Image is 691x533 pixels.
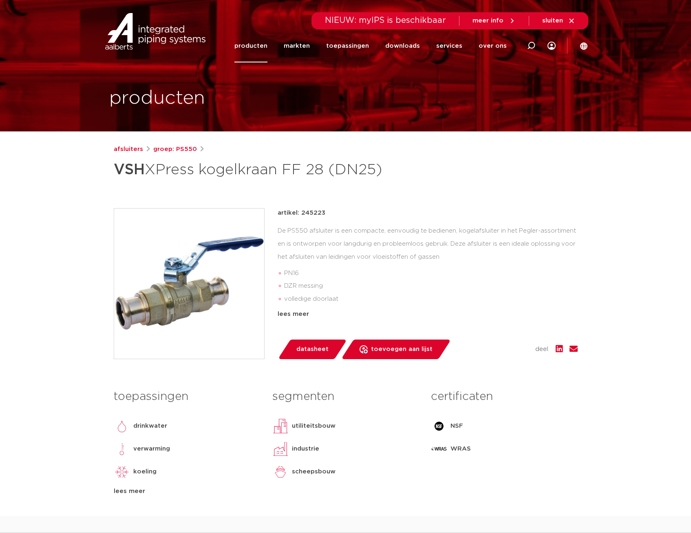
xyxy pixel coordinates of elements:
[292,444,319,454] p: industrie
[292,421,336,431] p: utiliteitsbouw
[153,144,197,154] a: groep: PS550
[114,144,143,154] a: afsluiters
[431,441,447,457] img: WRAS
[385,29,420,62] a: downloads
[535,344,549,354] span: deel:
[114,209,264,359] img: Product Image for VSH XPress kogelkraan FF 28 (DN25)
[284,29,310,62] a: markten
[133,467,157,477] p: koeling
[296,343,329,356] span: datasheet
[431,418,447,434] img: NSF
[278,309,578,319] div: lees meer
[114,418,130,434] img: drinkwater
[133,444,170,454] p: verwarming
[109,85,205,111] h1: producten
[278,340,347,359] a: datasheet
[234,29,267,62] a: producten
[114,162,145,177] strong: VSH
[479,29,507,62] a: over ons
[278,208,325,218] p: artikel: 245223
[272,418,289,434] img: utiliteitsbouw
[114,464,130,480] img: koeling
[292,467,336,477] p: scheepsbouw
[326,29,369,62] a: toepassingen
[272,389,419,405] h3: segmenten
[114,441,130,457] img: verwarming
[284,280,578,293] li: DZR messing
[542,18,563,24] span: sluiten
[114,389,260,405] h3: toepassingen
[371,343,433,356] span: toevoegen aan lijst
[325,16,446,24] span: NIEUW: myIPS is beschikbaar
[436,29,462,62] a: services
[114,486,260,496] div: lees meer
[472,17,516,24] a: meer info
[284,306,578,319] li: blow-out en vandalisme bestendige constructie
[284,267,578,280] li: PN16
[548,29,556,62] div: my IPS
[431,389,577,405] h3: certificaten
[272,464,289,480] img: scheepsbouw
[450,421,463,431] p: NSF
[114,158,420,182] h1: XPress kogelkraan FF 28 (DN25)
[278,224,578,306] div: De PS550 afsluiter is een compacte, eenvoudig te bedienen, kogelafsluiter in het Pegler-assortime...
[272,441,289,457] img: industrie
[133,421,167,431] p: drinkwater
[450,444,471,454] p: WRAS
[234,29,507,62] nav: Menu
[542,17,575,24] a: sluiten
[472,18,503,24] span: meer info
[284,293,578,306] li: volledige doorlaat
